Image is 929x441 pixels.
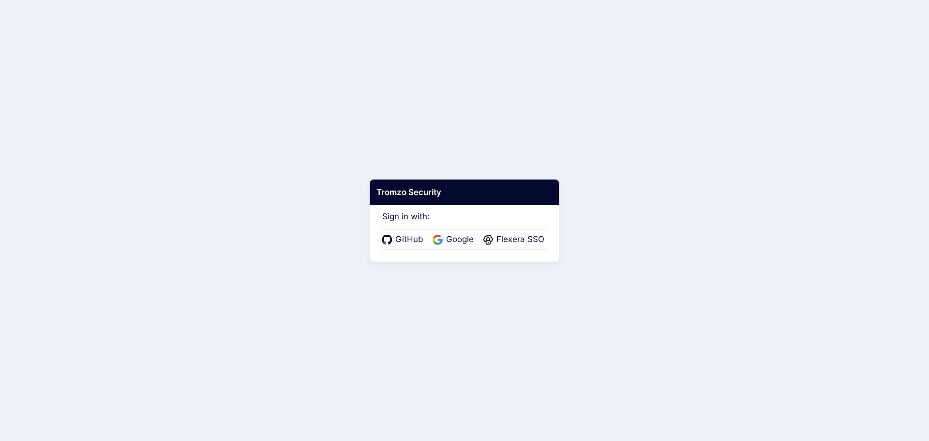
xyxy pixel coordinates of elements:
span: Flexera SSO [494,233,547,246]
div: Tromzo Security [370,179,559,205]
a: Google [433,233,477,246]
span: Google [443,233,477,246]
span: GitHub [392,233,426,246]
a: Flexera SSO [483,233,547,246]
div: Sign in with: [382,198,547,249]
a: GitHub [382,233,426,246]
